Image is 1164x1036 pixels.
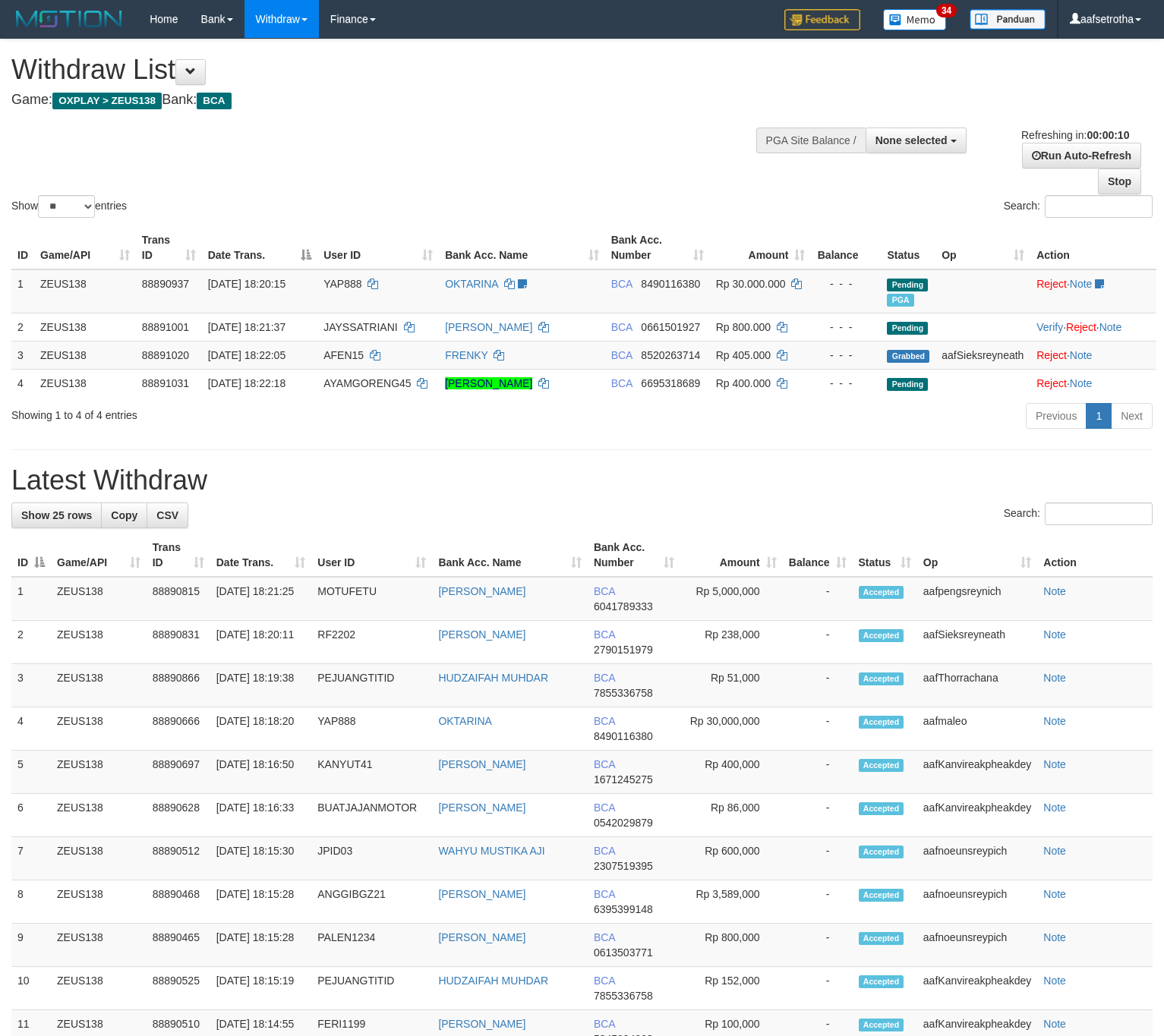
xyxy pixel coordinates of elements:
[783,664,853,707] td: -
[52,93,162,109] span: OXPLAY > ZEUS138
[594,585,615,597] span: BCA
[594,845,615,857] span: BCA
[147,794,210,837] td: 88890628
[34,313,136,341] td: ZEUS138
[11,93,761,108] h4: Game: Bank:
[142,278,189,290] span: 88890937
[311,707,432,751] td: YAP888
[11,880,51,924] td: 8
[859,716,904,729] span: Accepted
[887,294,913,307] span: Marked by aafmaleo
[51,880,147,924] td: ZEUS138
[111,509,137,521] span: Copy
[594,801,615,814] span: BCA
[210,751,312,794] td: [DATE] 18:16:50
[783,837,853,880] td: -
[917,751,1037,794] td: aafKanvireakpheakdey
[1036,278,1067,290] a: Reject
[1043,975,1066,987] a: Note
[594,860,653,872] span: Copy 2307519395 to clipboard
[11,664,51,707] td: 3
[594,628,615,641] span: BCA
[594,817,653,829] span: Copy 0542029879 to clipboard
[859,586,904,599] span: Accepted
[1030,369,1156,397] td: ·
[51,751,147,794] td: ZEUS138
[1043,931,1066,943] a: Note
[1037,534,1153,577] th: Action
[438,975,548,987] a: HUDZAIFAH MUHDAR
[438,888,525,900] a: [PERSON_NAME]
[11,837,51,880] td: 7
[1030,269,1156,313] td: ·
[611,278,632,290] span: BCA
[11,465,1153,496] h1: Latest Withdraw
[1043,585,1066,597] a: Note
[917,967,1037,1010] td: aafKanvireakpheakdey
[11,269,34,313] td: 1
[811,226,881,269] th: Balance
[1021,129,1129,141] span: Refreshing in:
[210,794,312,837] td: [DATE] 18:16:33
[208,377,285,389] span: [DATE] 18:22:18
[51,967,147,1010] td: ZEUS138
[147,751,210,794] td: 88890697
[783,534,853,577] th: Balance: activate to sort column ascending
[935,226,1030,269] th: Op: activate to sort column ascending
[34,369,136,397] td: ZEUS138
[1026,403,1087,429] a: Previous
[917,707,1037,751] td: aafmaleo
[11,707,51,751] td: 4
[784,9,860,30] img: Feedback.jpg
[142,321,189,333] span: 88891001
[439,226,605,269] th: Bank Acc. Name: activate to sort column ascending
[594,600,653,612] span: Copy 6041789333 to clipboard
[1070,349,1093,361] a: Note
[323,278,361,290] span: YAP888
[594,644,653,656] span: Copy 2790151979 to clipboard
[716,321,771,333] span: Rp 800.000
[147,707,210,751] td: 88890666
[594,888,615,900] span: BCA
[917,880,1037,924] td: aafnoeunsreypich
[1045,195,1153,218] input: Search:
[866,128,967,153] button: None selected
[210,880,312,924] td: [DATE] 18:15:28
[1043,1018,1066,1030] a: Note
[917,664,1037,707] td: aafThorrachana
[710,226,812,269] th: Amount: activate to sort column ascending
[147,621,210,664] td: 88890831
[317,226,439,269] th: User ID: activate to sort column ascending
[859,629,904,642] span: Accepted
[11,621,51,664] td: 2
[323,349,364,361] span: AFEN15
[859,975,904,988] span: Accepted
[51,577,147,621] td: ZEUS138
[1070,377,1093,389] a: Note
[783,924,853,967] td: -
[438,931,525,943] a: [PERSON_NAME]
[917,924,1037,967] td: aafnoeunsreypich
[641,278,700,290] span: Copy 8490116380 to clipboard
[680,924,783,967] td: Rp 800,000
[1045,502,1153,525] input: Search:
[680,967,783,1010] td: Rp 152,000
[594,946,653,959] span: Copy 0613503771 to clipboard
[594,715,615,727] span: BCA
[208,321,285,333] span: [DATE] 18:21:37
[859,889,904,902] span: Accepted
[1111,403,1153,429] a: Next
[1004,195,1153,218] label: Search:
[917,837,1037,880] td: aafnoeunsreypich
[311,794,432,837] td: BUATJAJANMOTOR
[311,751,432,794] td: KANYUT41
[147,664,210,707] td: 88890866
[594,672,615,684] span: BCA
[594,687,653,699] span: Copy 7855336758 to clipboard
[641,321,700,333] span: Copy 0661501927 to clipboard
[11,55,761,85] h1: Withdraw List
[817,320,875,335] div: - - -
[21,509,92,521] span: Show 25 rows
[594,975,615,987] span: BCA
[11,967,51,1010] td: 10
